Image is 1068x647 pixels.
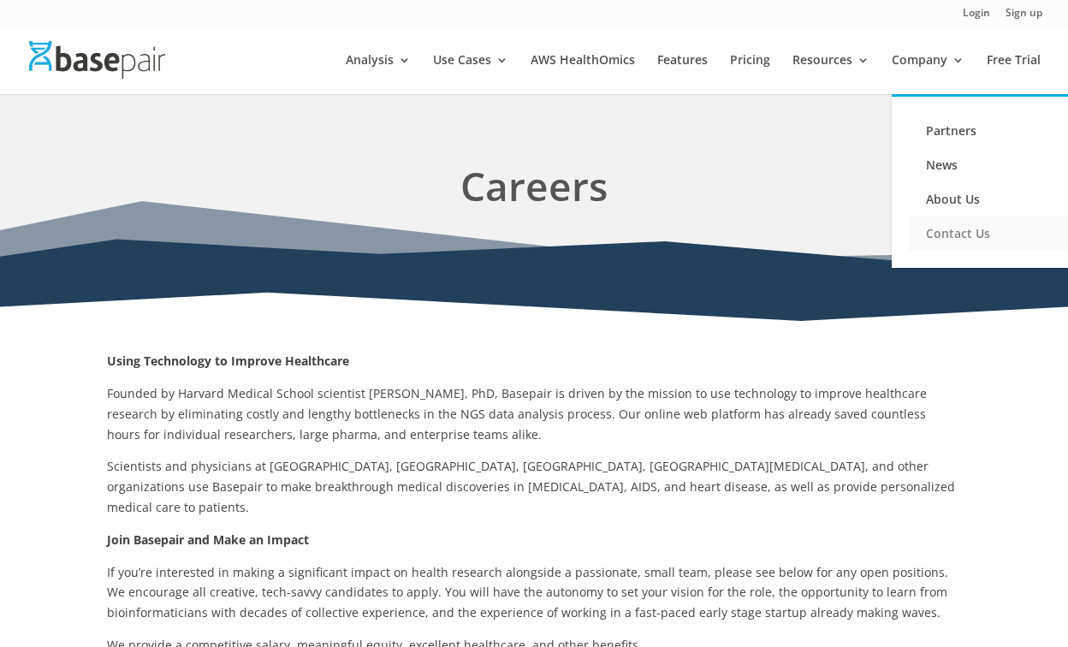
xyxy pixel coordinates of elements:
[107,531,309,548] strong: Join Basepair and Make an Impact
[892,54,964,94] a: Company
[433,54,508,94] a: Use Cases
[107,353,349,369] strong: Using Technology to Improve Healthcare
[107,157,961,223] h1: Careers
[107,385,927,442] span: Founded by Harvard Medical School scientist [PERSON_NAME], PhD, Basepair is driven by the mission...
[1006,8,1042,26] a: Sign up
[739,524,1047,626] iframe: Drift Widget Chat Controller
[531,54,635,94] a: AWS HealthOmics
[657,54,708,94] a: Features
[730,54,770,94] a: Pricing
[29,41,165,78] img: Basepair
[987,54,1041,94] a: Free Trial
[107,458,955,515] span: Scientists and physicians at [GEOGRAPHIC_DATA], [GEOGRAPHIC_DATA], [GEOGRAPHIC_DATA], [GEOGRAPHIC...
[346,54,411,94] a: Analysis
[107,564,948,621] span: If you’re interested in making a significant impact on health research alongside a passionate, sm...
[963,8,990,26] a: Login
[792,54,869,94] a: Resources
